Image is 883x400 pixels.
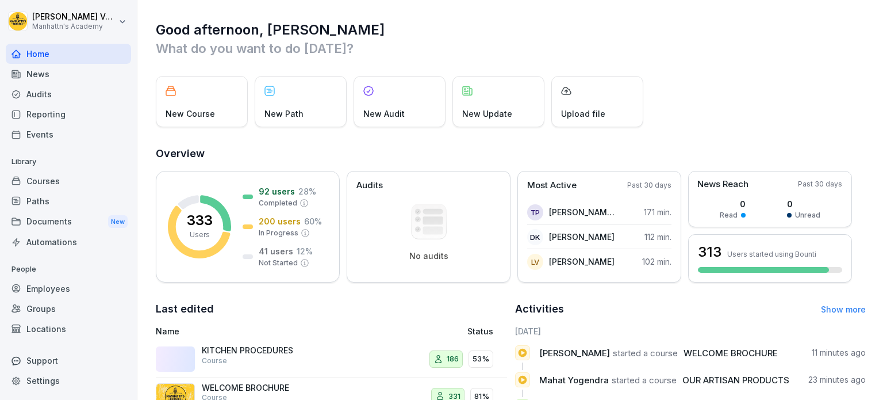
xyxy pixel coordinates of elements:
a: Show more [821,304,866,314]
p: New Audit [363,108,405,120]
div: tp [527,204,543,220]
p: Course [202,356,227,366]
p: Read [720,210,738,220]
h6: [DATE] [515,325,866,337]
p: [PERSON_NAME] [549,256,615,268]
a: Settings [6,371,131,391]
h2: Last edited [156,301,507,317]
p: 53% [473,353,489,365]
a: Reporting [6,104,131,124]
span: OUR ARTISAN PRODUCTS [682,375,789,386]
span: started a course [613,348,678,359]
a: DocumentsNew [6,211,131,233]
p: Past 30 days [627,180,671,191]
p: Users started using Bounti [727,250,816,258]
p: [PERSON_NAME] petit [549,206,615,218]
div: lV [527,254,543,270]
p: Completed [259,198,297,208]
a: Groups [6,299,131,319]
h1: Good afternoon, [PERSON_NAME] [156,21,866,39]
p: 0 [720,198,746,210]
p: News Reach [697,178,748,191]
div: Support [6,351,131,371]
span: [PERSON_NAME] [539,348,610,359]
p: WELCOME BROCHURE [202,383,317,393]
p: Name [156,325,371,337]
p: [PERSON_NAME] Vanderbeken [32,12,116,22]
p: KITCHEN PROCEDURES [202,345,317,356]
h3: 313 [698,242,721,262]
p: 28 % [298,185,316,197]
p: 186 [447,353,459,365]
p: 92 users [259,185,295,197]
p: New Path [264,108,304,120]
p: Audits [356,179,383,192]
p: 333 [187,214,213,227]
span: WELCOME BROCHURE [684,348,778,359]
p: People [6,260,131,279]
p: New Course [166,108,215,120]
p: Not Started [259,258,298,268]
p: Past 30 days [798,179,842,189]
a: Home [6,44,131,64]
a: KITCHEN PROCEDURESCourse18653% [156,341,507,378]
h2: Overview [156,146,866,162]
p: Upload file [561,108,605,120]
div: Documents [6,211,131,233]
p: No audits [409,251,448,261]
h2: Activities [515,301,564,317]
p: 171 min. [644,206,671,218]
a: Audits [6,84,131,104]
a: Automations [6,232,131,252]
p: 200 users [259,215,301,227]
a: News [6,64,131,84]
div: DK [527,229,543,245]
p: 11 minutes ago [812,347,866,359]
a: Locations [6,319,131,339]
p: Status [467,325,493,337]
span: started a course [612,375,677,386]
p: 112 min. [644,231,671,243]
p: 60 % [304,215,322,227]
p: 12 % [297,245,313,257]
span: Mahat Yogendra [539,375,609,386]
p: In Progress [259,228,298,238]
p: Most Active [527,179,577,192]
p: Users [190,230,210,240]
p: 23 minutes ago [808,374,866,386]
p: 41 users [259,245,293,257]
p: Library [6,153,131,171]
p: 0 [787,198,820,210]
div: New [108,215,128,228]
p: Manhattn's Academy [32,22,116,31]
p: [PERSON_NAME] [549,231,615,243]
p: What do you want to do [DATE]? [156,39,866,58]
a: Courses [6,171,131,191]
p: New Update [462,108,512,120]
a: Paths [6,191,131,211]
p: Unread [795,210,820,220]
a: Events [6,124,131,144]
a: Employees [6,279,131,299]
p: 102 min. [642,256,671,268]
